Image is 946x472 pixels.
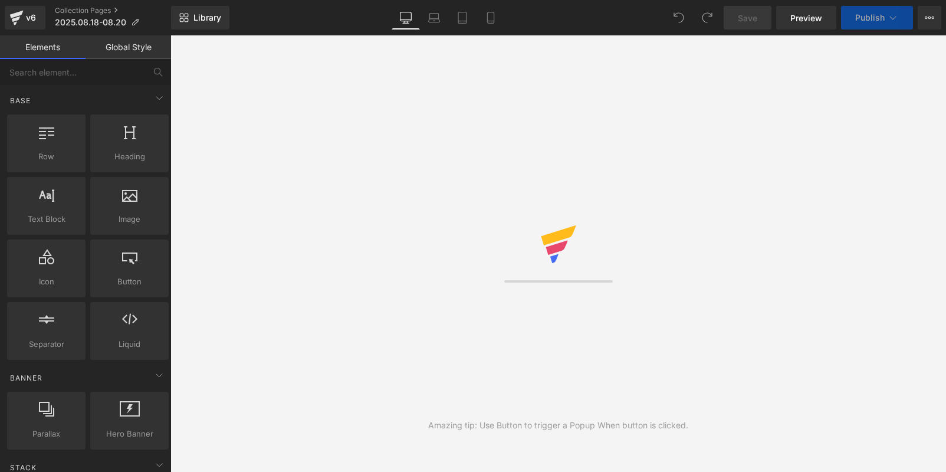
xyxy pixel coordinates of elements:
a: Collection Pages [55,6,171,15]
span: Icon [11,276,82,288]
a: Tablet [448,6,477,29]
span: Publish [855,13,885,22]
button: Redo [695,6,719,29]
button: Undo [667,6,691,29]
span: Image [94,213,165,225]
a: Desktop [392,6,420,29]
a: Laptop [420,6,448,29]
span: Save [738,12,757,24]
a: New Library [171,6,229,29]
a: Preview [776,6,836,29]
button: Publish [841,6,913,29]
span: Preview [790,12,822,24]
span: Separator [11,338,82,350]
span: Heading [94,150,165,163]
span: Text Block [11,213,82,225]
span: Hero Banner [94,428,165,440]
a: Mobile [477,6,505,29]
span: Parallax [11,428,82,440]
span: Base [9,95,32,106]
a: Global Style [86,35,171,59]
a: v6 [5,6,45,29]
div: v6 [24,10,38,25]
div: Amazing tip: Use Button to trigger a Popup When button is clicked. [428,419,688,432]
span: Row [11,150,82,163]
span: 2025.08.18-08.20 [55,18,126,27]
button: More [918,6,941,29]
span: Banner [9,372,44,383]
span: Button [94,276,165,288]
span: Liquid [94,338,165,350]
span: Library [193,12,221,23]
